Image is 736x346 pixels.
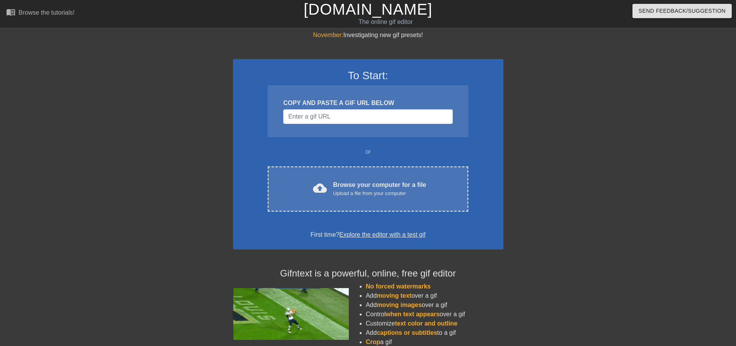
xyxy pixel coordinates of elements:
span: captions or subtitles [377,329,437,336]
li: Add to a gif [366,328,503,338]
span: November: [313,32,343,38]
span: when text appears [386,311,440,317]
span: Send Feedback/Suggestion [639,6,726,16]
a: [DOMAIN_NAME] [304,1,432,18]
img: football_small.gif [233,288,349,340]
div: or [253,147,483,156]
span: menu_book [6,7,15,17]
div: The online gif editor [249,17,522,27]
li: Control over a gif [366,310,503,319]
span: Crop [366,339,380,345]
div: Upload a file from your computer [333,190,426,197]
span: No forced watermarks [366,283,431,290]
li: Customize [366,319,503,328]
a: Explore the editor with a test gif [339,231,425,238]
div: Investigating new gif presets! [233,31,503,40]
div: First time? [243,230,493,239]
span: moving images [377,302,422,308]
div: Browse the tutorials! [19,9,75,16]
span: moving text [377,292,411,299]
span: cloud_upload [313,181,327,195]
div: Browse your computer for a file [333,180,426,197]
span: text color and outline [395,320,457,327]
h4: Gifntext is a powerful, online, free gif editor [233,268,503,279]
h3: To Start: [243,69,493,82]
a: Browse the tutorials! [6,7,75,19]
input: Username [283,109,452,124]
button: Send Feedback/Suggestion [632,4,732,18]
li: Add over a gif [366,300,503,310]
li: Add over a gif [366,291,503,300]
div: COPY AND PASTE A GIF URL BELOW [283,98,452,108]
